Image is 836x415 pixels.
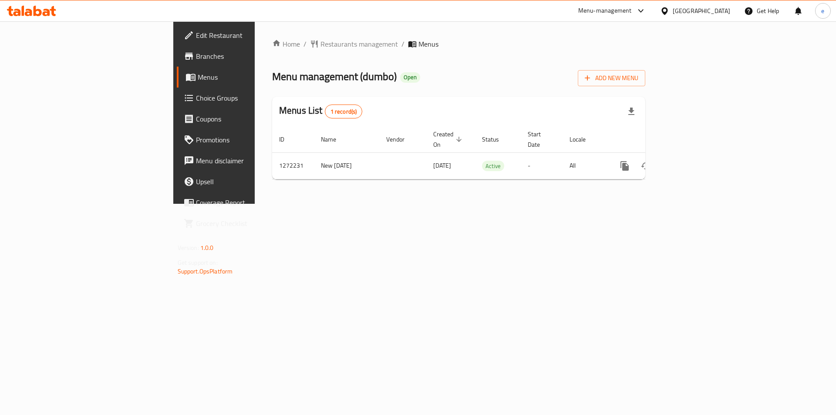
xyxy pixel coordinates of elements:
[177,108,313,129] a: Coupons
[635,155,656,176] button: Change Status
[279,134,296,145] span: ID
[607,126,705,153] th: Actions
[320,39,398,49] span: Restaurants management
[321,134,347,145] span: Name
[614,155,635,176] button: more
[177,25,313,46] a: Edit Restaurant
[482,134,510,145] span: Status
[177,150,313,171] a: Menu disclaimer
[585,73,638,84] span: Add New Menu
[177,46,313,67] a: Branches
[178,266,233,277] a: Support.OpsPlatform
[563,152,607,179] td: All
[177,88,313,108] a: Choice Groups
[433,160,451,171] span: [DATE]
[418,39,438,49] span: Menus
[401,39,405,49] li: /
[196,51,306,61] span: Branches
[196,114,306,124] span: Coupons
[177,171,313,192] a: Upsell
[325,105,363,118] div: Total records count
[198,72,306,82] span: Menus
[178,242,199,253] span: Version:
[200,242,214,253] span: 1.0.0
[272,67,397,86] span: Menu management ( dumbo )
[177,213,313,234] a: Grocery Checklist
[821,6,824,16] span: e
[578,6,632,16] div: Menu-management
[528,129,552,150] span: Start Date
[621,101,642,122] div: Export file
[578,70,645,86] button: Add New Menu
[272,39,645,49] nav: breadcrumb
[521,152,563,179] td: -
[386,134,416,145] span: Vendor
[177,129,313,150] a: Promotions
[310,39,398,49] a: Restaurants management
[196,30,306,40] span: Edit Restaurant
[196,218,306,229] span: Grocery Checklist
[433,129,465,150] span: Created On
[400,72,420,83] div: Open
[314,152,379,179] td: New [DATE]
[272,126,705,179] table: enhanced table
[279,104,362,118] h2: Menus List
[570,134,597,145] span: Locale
[196,155,306,166] span: Menu disclaimer
[325,108,362,116] span: 1 record(s)
[178,257,218,268] span: Get support on:
[177,192,313,213] a: Coverage Report
[482,161,504,171] span: Active
[196,93,306,103] span: Choice Groups
[196,197,306,208] span: Coverage Report
[400,74,420,81] span: Open
[177,67,313,88] a: Menus
[196,135,306,145] span: Promotions
[196,176,306,187] span: Upsell
[673,6,730,16] div: [GEOGRAPHIC_DATA]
